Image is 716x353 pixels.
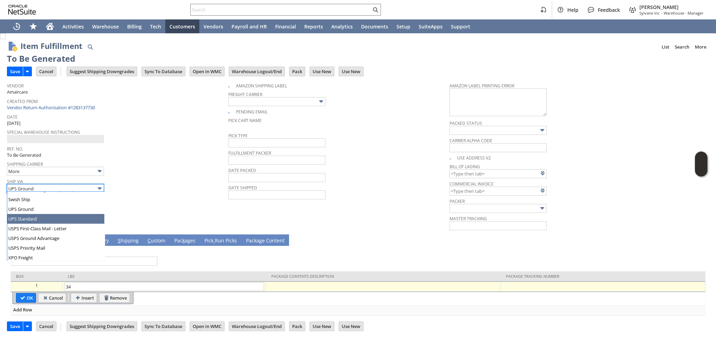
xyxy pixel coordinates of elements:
[697,236,705,244] a: Unrolled view on
[449,181,494,187] a: Commercial Invoice
[695,152,707,176] iframe: Click here to launch Oracle Guided Learning Help Panel
[116,237,140,245] a: Shipping
[317,97,325,105] img: More Options
[7,53,75,64] div: To Be Generated
[7,233,104,243] div: USPS Ground Advantage
[692,41,709,52] a: More
[419,23,443,30] span: SuiteApps
[191,6,371,14] input: Search
[244,237,286,245] a: Package Content
[13,307,32,313] span: Add Row
[639,4,704,10] span: [PERSON_NAME]
[304,23,323,30] span: Reports
[165,19,199,33] a: Customers
[300,19,327,33] a: Reports
[12,22,21,31] svg: Recent Records
[538,204,546,212] img: More Options
[150,23,161,30] span: Tech
[148,237,151,244] span: C
[7,89,28,95] span: Amaircare
[58,19,88,33] a: Activities
[7,214,104,224] div: UPS Standard
[71,293,97,302] input: Insert
[203,237,239,245] a: PickRun Picks
[16,274,58,279] div: Box
[227,19,271,33] a: Payroll and HR
[331,23,353,30] span: Analytics
[99,293,130,302] input: Remove
[229,322,285,331] input: Warehouse Logout/End
[96,167,104,175] img: More Options
[449,198,465,204] a: Packer
[190,322,224,331] input: Open In WMC
[7,179,23,184] a: Ship Via
[20,40,82,52] h1: Item Fulfillment
[271,19,300,33] a: Financial
[190,67,224,76] input: Open In WMC
[36,322,56,331] input: Cancel
[7,120,20,126] span: [DATE]
[228,92,262,97] a: Freight Carrier
[396,23,410,30] span: Setup
[7,167,104,176] input: More
[357,19,392,33] a: Documents
[7,184,104,193] input: UPS Ground
[449,216,487,222] a: Master Tracking
[228,118,262,123] a: Pick Cart Name
[457,155,491,161] a: Use Address V2
[42,19,58,33] a: Home
[275,23,296,30] span: Financial
[92,23,119,30] span: Warehouse
[259,237,262,244] span: g
[68,274,261,279] div: lbs
[62,23,84,30] span: Activities
[118,237,121,244] span: S
[228,167,256,173] a: Date Packed
[449,169,547,178] input: <Type then tab>
[449,187,547,196] input: <Type then tab>
[169,23,195,30] span: Customers
[289,67,305,76] input: Pack
[447,19,474,33] a: Support
[67,67,137,76] input: Suggest Shipping Downgrades
[229,67,285,76] input: Warehouse Logout/End
[7,83,24,89] a: Vendor
[392,19,414,33] a: Setup
[598,7,620,13] span: Feedback
[12,282,61,289] div: 1
[29,22,37,31] svg: Shortcuts
[236,109,268,115] a: Pending Email
[7,195,104,204] div: Swish Ship
[7,243,104,253] div: USPS Priority Mail
[36,67,56,76] input: Cancel
[7,114,18,120] a: Date
[25,19,42,33] div: Shortcuts
[96,184,104,192] img: More Options
[7,146,23,152] a: Ref. No.
[182,237,185,244] span: k
[371,6,379,14] svg: Search
[664,10,704,16] span: Warehouse - Manager
[228,150,271,156] a: Fulfillment Packer
[8,19,25,33] a: Recent Records
[659,41,672,52] a: List
[8,5,36,15] svg: logo
[7,152,41,158] span: To Be Generated
[7,253,104,262] div: XPO Freight
[127,23,142,30] span: Billing
[7,98,38,104] a: Created From
[146,19,165,33] a: Tech
[228,133,248,139] a: Pick Type
[361,23,388,30] span: Documents
[449,138,492,144] a: Carrier Alpha Code
[639,10,660,16] span: Sylvane Inc
[7,129,80,135] a: Special Warehouse Instructions
[451,23,470,30] span: Support
[7,322,23,331] input: Save
[661,10,662,16] span: -
[142,322,185,331] input: Sync To Database
[449,83,514,89] a: Amazon Label Printing Error
[38,293,66,302] input: Cancel
[7,67,23,76] input: Save
[16,293,36,302] input: OK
